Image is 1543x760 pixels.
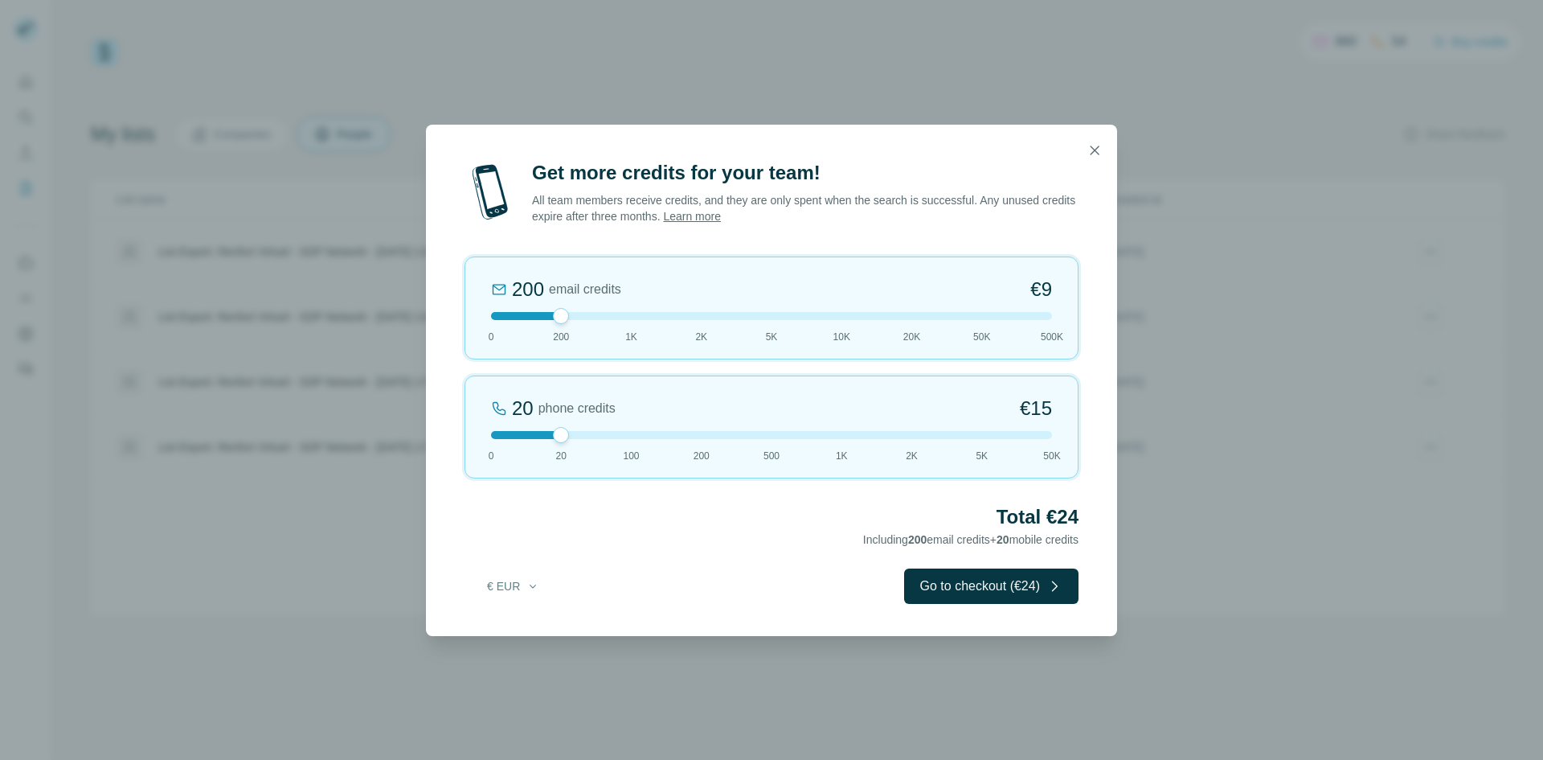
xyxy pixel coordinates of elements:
[906,449,918,463] span: 2K
[489,449,494,463] span: 0
[1041,330,1063,344] span: 500K
[1020,396,1052,421] span: €15
[1030,277,1052,302] span: €9
[1043,449,1060,463] span: 50K
[476,572,550,601] button: € EUR
[465,504,1078,530] h2: Total €24
[663,210,721,223] a: Learn more
[512,277,544,302] div: 200
[556,449,567,463] span: 20
[623,449,639,463] span: 100
[763,449,780,463] span: 500
[903,330,920,344] span: 20K
[976,449,988,463] span: 5K
[553,330,569,344] span: 200
[863,533,1078,546] span: Including email credits + mobile credits
[538,399,616,418] span: phone credits
[908,533,927,546] span: 200
[695,330,707,344] span: 2K
[973,330,990,344] span: 50K
[489,330,494,344] span: 0
[694,449,710,463] span: 200
[549,280,621,299] span: email credits
[766,330,778,344] span: 5K
[836,449,848,463] span: 1K
[512,396,534,421] div: 20
[532,192,1078,224] p: All team members receive credits, and they are only spent when the search is successful. Any unus...
[997,533,1009,546] span: 20
[833,330,850,344] span: 10K
[904,569,1078,604] button: Go to checkout (€24)
[625,330,637,344] span: 1K
[465,160,516,224] img: mobile-phone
